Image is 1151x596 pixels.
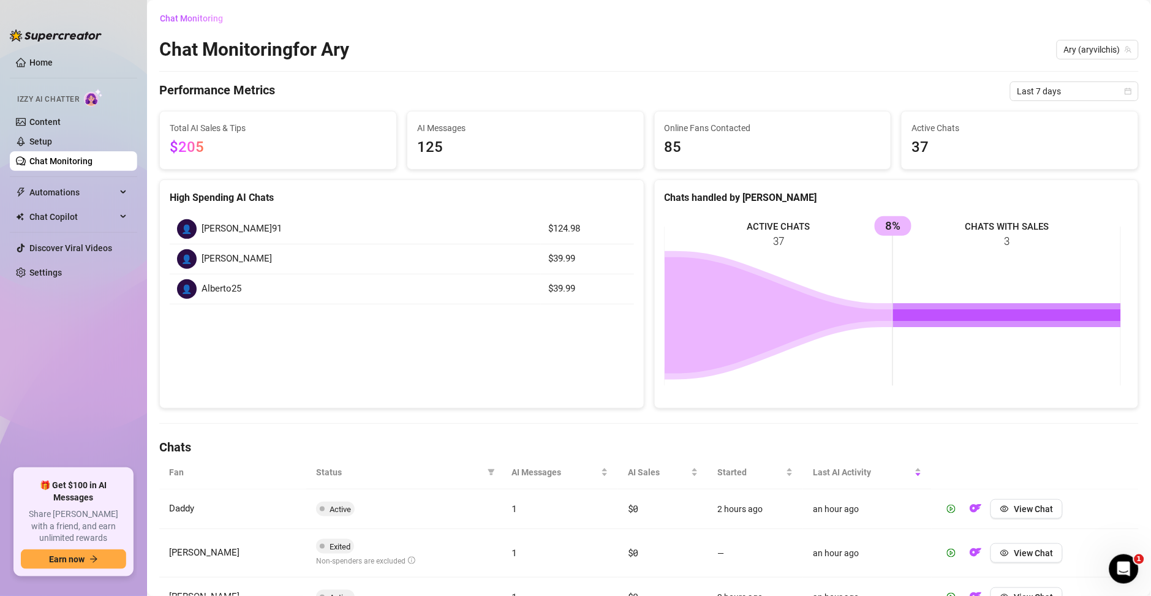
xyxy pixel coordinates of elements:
[29,243,112,253] a: Discover Viral Videos
[10,29,102,42] img: logo-BBDzfeDw.svg
[21,480,126,504] span: 🎁 Get $100 in AI Messages
[488,469,495,476] span: filter
[966,551,986,560] a: OF
[1125,46,1132,53] span: team
[202,252,272,266] span: [PERSON_NAME]
[803,456,932,489] th: Last AI Activity
[628,466,689,479] span: AI Sales
[966,543,986,563] button: OF
[1000,549,1009,557] span: eye
[169,547,240,558] span: [PERSON_NAME]
[29,207,116,227] span: Chat Copilot
[1064,40,1131,59] span: Ary (aryvilchis)
[16,187,26,197] span: thunderbolt
[330,542,350,551] span: Exited
[29,117,61,127] a: Content
[29,268,62,277] a: Settings
[665,121,881,135] span: Online Fans Contacted
[159,38,349,61] h2: Chat Monitoring for Ary
[803,529,932,578] td: an hour ago
[417,121,634,135] span: AI Messages
[548,252,627,266] article: $39.99
[708,529,804,578] td: —
[708,489,804,529] td: 2 hours ago
[16,213,24,221] img: Chat Copilot
[29,137,52,146] a: Setup
[84,89,103,107] img: AI Chatter
[177,279,197,299] div: 👤
[628,502,638,515] span: $0
[512,546,518,559] span: 1
[202,222,282,236] span: [PERSON_NAME]91
[169,503,194,514] span: Daddy
[911,136,1128,159] span: 37
[970,502,982,515] img: OF
[89,555,98,564] span: arrow-right
[170,138,204,156] span: $205
[1125,88,1132,95] span: calendar
[485,463,497,481] span: filter
[911,121,1128,135] span: Active Chats
[330,505,351,514] span: Active
[548,282,627,296] article: $39.99
[170,190,634,205] div: High Spending AI Chats
[803,489,932,529] td: an hour ago
[628,546,638,559] span: $0
[1014,504,1053,514] span: View Chat
[29,183,116,202] span: Automations
[1134,554,1144,564] span: 1
[718,466,784,479] span: Started
[665,190,1129,205] div: Chats handled by [PERSON_NAME]
[159,456,306,489] th: Fan
[970,546,982,559] img: OF
[512,466,598,479] span: AI Messages
[966,507,986,516] a: OF
[177,249,197,269] div: 👤
[665,136,881,159] span: 85
[991,543,1063,563] button: View Chat
[1014,548,1053,558] span: View Chat
[17,94,79,105] span: Izzy AI Chatter
[316,466,483,479] span: Status
[160,13,223,23] span: Chat Monitoring
[177,219,197,239] div: 👤
[618,456,708,489] th: AI Sales
[29,58,53,67] a: Home
[316,557,415,565] span: Non-spenders are excluded
[548,222,627,236] article: $124.98
[512,502,518,515] span: 1
[21,508,126,545] span: Share [PERSON_NAME] with a friend, and earn unlimited rewards
[49,554,85,564] span: Earn now
[170,121,387,135] span: Total AI Sales & Tips
[1000,505,1009,513] span: eye
[159,9,233,28] button: Chat Monitoring
[813,466,912,479] span: Last AI Activity
[991,499,1063,519] button: View Chat
[1017,82,1131,100] span: Last 7 days
[159,81,275,101] h4: Performance Metrics
[202,282,241,296] span: Alberto25
[708,456,804,489] th: Started
[29,156,92,166] a: Chat Monitoring
[21,549,126,569] button: Earn nowarrow-right
[502,456,618,489] th: AI Messages
[408,557,415,564] span: info-circle
[159,439,1139,456] h4: Chats
[1109,554,1139,584] iframe: Intercom live chat
[417,136,634,159] span: 125
[966,499,986,519] button: OF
